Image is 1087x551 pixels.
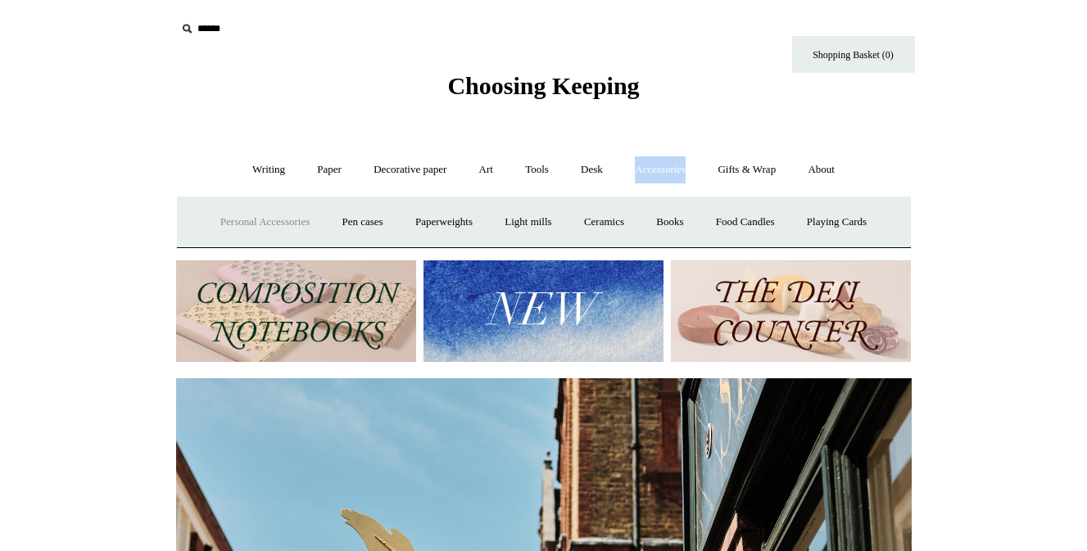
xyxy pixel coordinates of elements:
a: Art [464,148,508,192]
span: Choosing Keeping [447,72,639,99]
a: Paper [302,148,356,192]
a: Playing Cards [792,201,881,244]
a: About [793,148,849,192]
img: The Deli Counter [671,260,911,363]
a: Food Candles [701,201,790,244]
a: Personal Accessories [206,201,324,244]
a: Ceramics [569,201,639,244]
a: Writing [238,148,300,192]
a: Choosing Keeping [447,85,639,97]
a: Gifts & Wrap [703,148,790,192]
img: New.jpg__PID:f73bdf93-380a-4a35-bcfe-7823039498e1 [423,260,664,363]
a: Pen cases [327,201,397,244]
a: Books [641,201,698,244]
a: Shopping Basket (0) [792,36,915,73]
a: Decorative paper [359,148,461,192]
a: Paperweights [401,201,487,244]
a: Desk [566,148,618,192]
a: Light mills [490,201,566,244]
img: 202302 Composition ledgers.jpg__PID:69722ee6-fa44-49dd-a067-31375e5d54ec [176,260,416,363]
a: Tools [510,148,564,192]
a: Accessories [620,148,700,192]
